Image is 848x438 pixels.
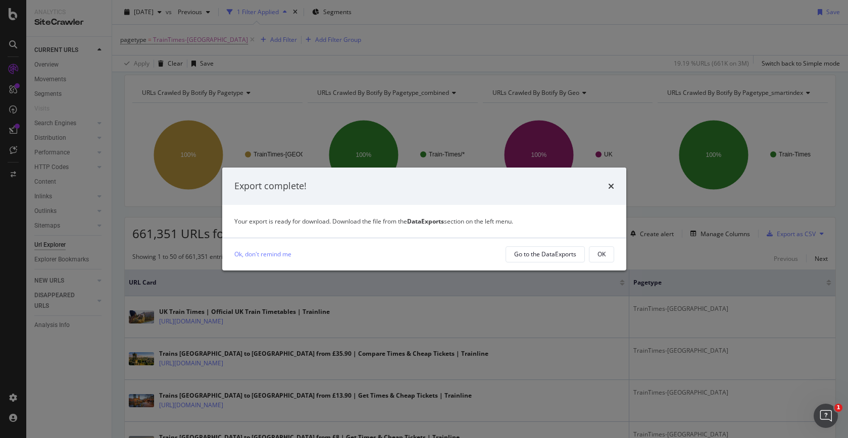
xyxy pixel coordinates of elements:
span: 1 [834,404,842,412]
iframe: Intercom live chat [814,404,838,428]
span: section on the left menu. [407,217,513,226]
div: Export complete! [234,180,307,193]
div: times [608,180,614,193]
a: Ok, don't remind me [234,249,291,259]
div: Your export is ready for download. Download the file from the [234,217,614,226]
div: modal [222,168,626,270]
div: Go to the DataExports [514,250,576,258]
button: Go to the DataExports [506,246,585,262]
div: OK [597,250,606,258]
strong: DataExports [407,217,444,226]
button: OK [589,246,614,262]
